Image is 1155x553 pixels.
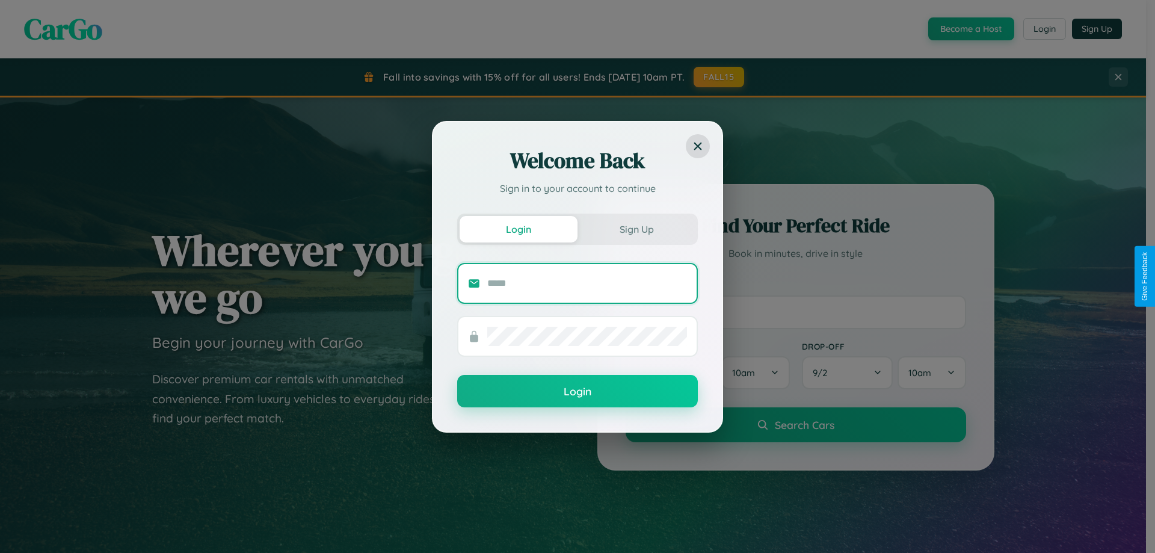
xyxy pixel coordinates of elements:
[457,181,698,196] p: Sign in to your account to continue
[457,146,698,175] h2: Welcome Back
[460,216,577,243] button: Login
[457,375,698,407] button: Login
[577,216,695,243] button: Sign Up
[1141,252,1149,301] div: Give Feedback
